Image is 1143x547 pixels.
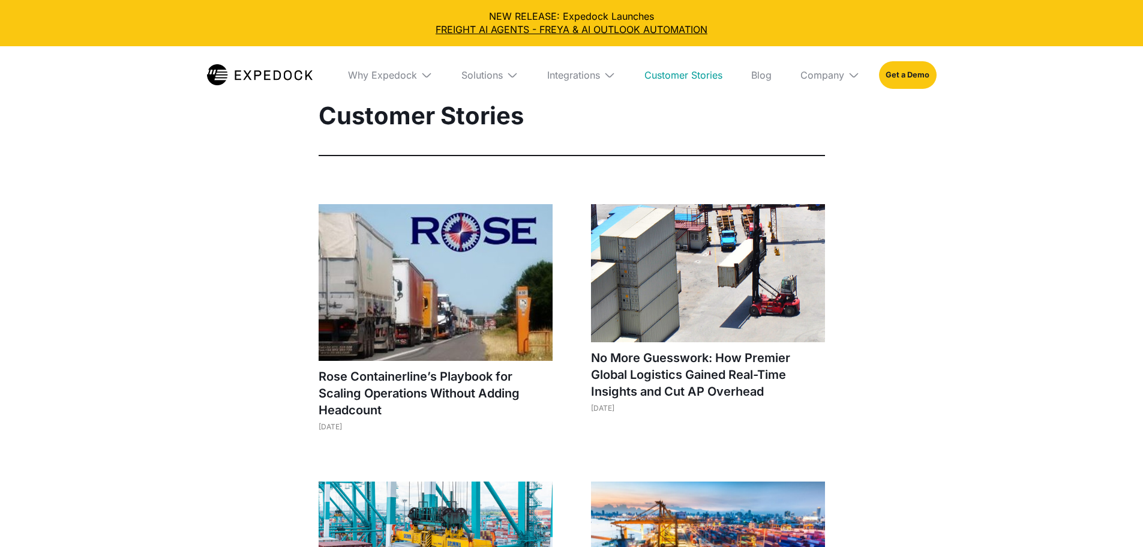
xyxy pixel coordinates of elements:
a: Customer Stories [635,46,732,104]
a: Blog [742,46,781,104]
div: [DATE] [591,403,825,413]
div: NEW RELEASE: Expedock Launches [10,10,1133,37]
a: Rose Containerline’s Playbook for Scaling Operations Without Adding Headcount[DATE] [319,204,553,443]
div: Company [791,46,869,104]
h1: Rose Containerline’s Playbook for Scaling Operations Without Adding Headcount [319,368,553,419]
a: Get a Demo [879,61,936,89]
div: [DATE] [319,422,553,431]
div: Integrations [547,69,600,81]
h1: No More Guesswork: How Premier Global Logistics Gained Real-Time Insights and Cut AP Overhead [591,349,825,400]
div: Company [800,69,844,81]
div: Why Expedock [338,46,442,104]
a: No More Guesswork: How Premier Global Logistics Gained Real-Time Insights and Cut AP Overhead[DATE] [591,204,825,425]
div: Solutions [461,69,503,81]
div: Integrations [538,46,625,104]
a: FREIGHT AI AGENTS - FREYA & AI OUTLOOK AUTOMATION [10,23,1133,36]
div: Why Expedock [348,69,417,81]
h1: Customer Stories [319,101,825,131]
div: Solutions [452,46,528,104]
